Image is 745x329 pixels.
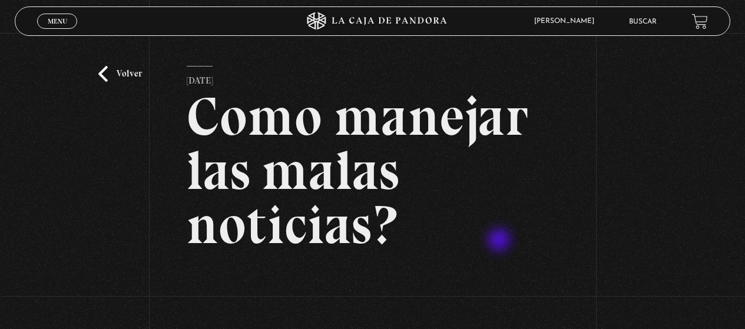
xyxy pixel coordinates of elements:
span: Cerrar [44,28,71,36]
a: Buscar [629,18,657,25]
span: [PERSON_NAME] [528,18,606,25]
h2: Como manejar las malas noticias? [187,89,558,252]
a: Volver [98,66,142,82]
p: [DATE] [187,66,213,89]
a: View your shopping cart [692,14,708,29]
span: Menu [48,18,67,25]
